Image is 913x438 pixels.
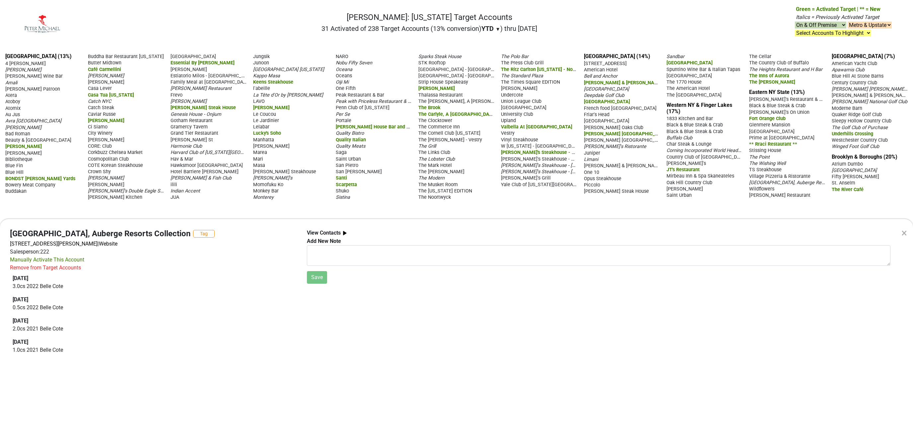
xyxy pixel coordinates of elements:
[307,230,341,236] b: View Contacts
[10,241,98,247] a: [STREET_ADDRESS][PERSON_NAME]
[307,271,327,284] button: Save
[13,325,294,333] p: 2.0 cs 2021 Belle Cote
[98,241,99,247] span: |
[13,274,294,282] div: [DATE]
[341,229,349,237] img: arrow_right.svg
[10,264,81,272] div: Remove from Target Accounts
[13,296,294,304] div: [DATE]
[13,338,294,346] div: [DATE]
[193,230,215,238] button: Tag
[901,225,907,241] div: ×
[99,241,117,247] a: Website
[13,282,294,290] p: 3.0 cs 2022 Belle Cote
[10,248,297,256] div: Salesperson: 222
[13,346,294,354] p: 1.0 cs 2021 Belle Cote
[13,317,294,325] div: [DATE]
[10,229,190,239] h4: [GEOGRAPHIC_DATA], Auberge Resorts Collection
[10,256,84,264] div: Manually Activate This Account
[13,304,294,312] p: 0.5 cs 2022 Belle Cote
[307,238,341,244] b: Add New Note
